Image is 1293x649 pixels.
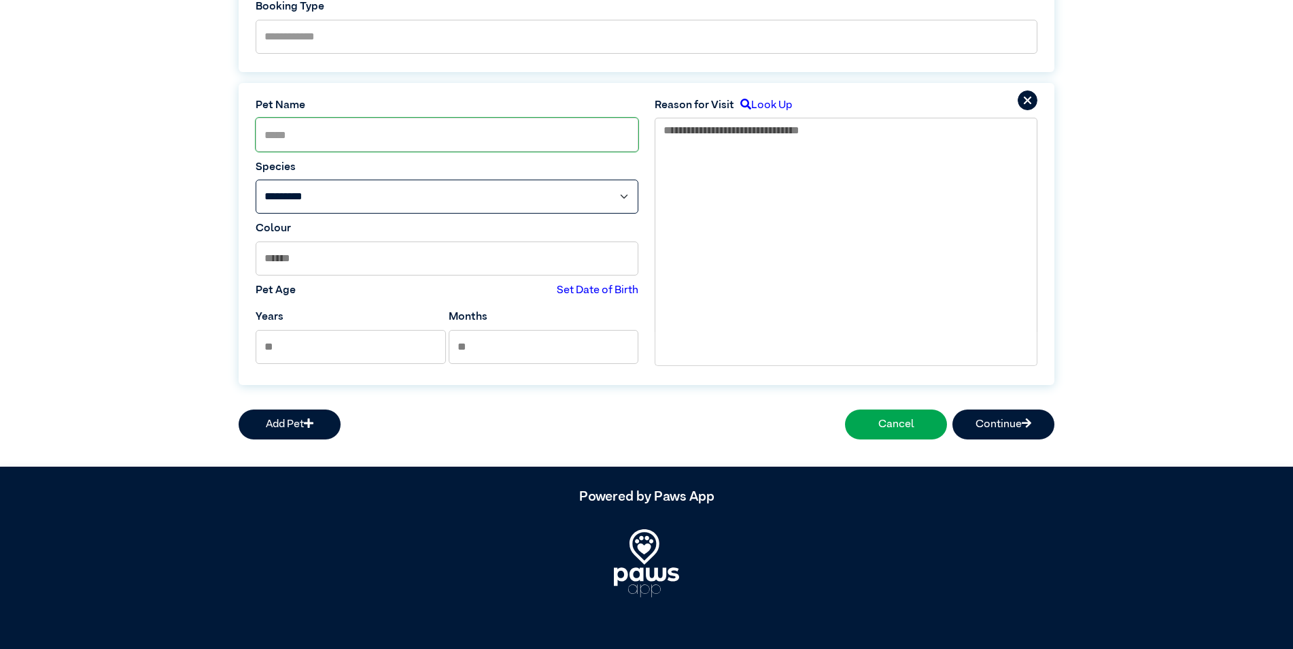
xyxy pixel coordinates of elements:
[256,97,638,114] label: Pet Name
[614,529,679,597] img: PawsApp
[952,410,1054,439] button: Continue
[449,309,487,325] label: Months
[557,282,638,299] label: Set Date of Birth
[845,410,947,439] button: Cancel
[256,220,638,237] label: Colour
[239,410,341,439] button: Add Pet
[239,488,1054,505] h5: Powered by Paws App
[256,159,638,176] label: Species
[655,97,734,114] label: Reason for Visit
[734,97,792,114] label: Look Up
[256,309,283,325] label: Years
[256,282,296,299] label: Pet Age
